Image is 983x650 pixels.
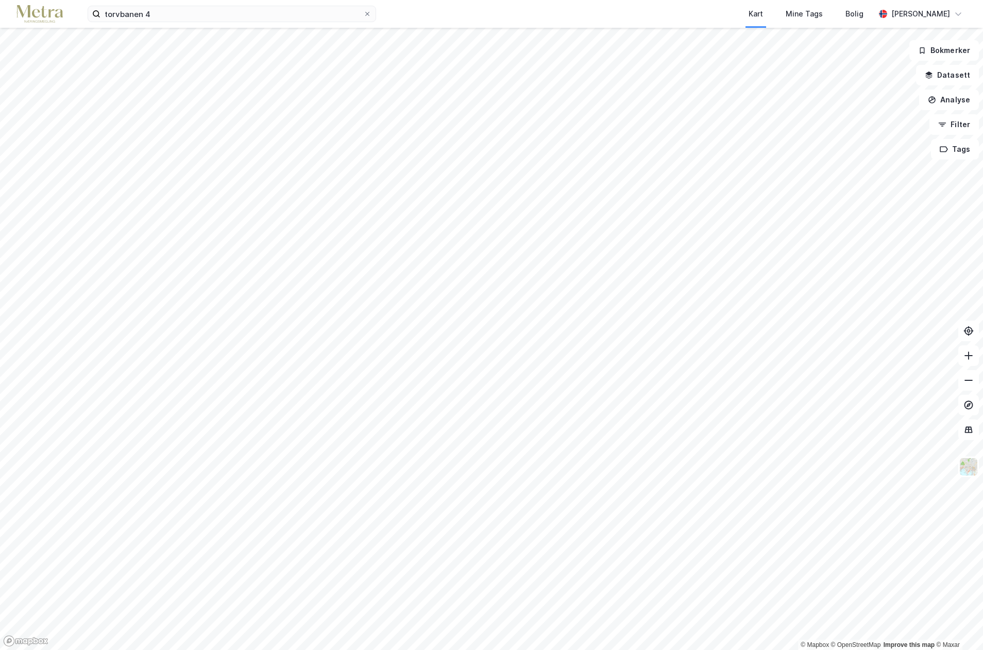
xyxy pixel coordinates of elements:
[801,641,829,648] a: Mapbox
[931,601,983,650] iframe: Chat Widget
[891,8,950,20] div: [PERSON_NAME]
[919,90,979,110] button: Analyse
[3,635,48,647] a: Mapbox homepage
[931,601,983,650] div: Kontrollprogram for chat
[100,6,363,22] input: Søk på adresse, matrikkel, gårdeiere, leietakere eller personer
[884,641,935,648] a: Improve this map
[909,40,979,61] button: Bokmerker
[931,139,979,160] button: Tags
[16,5,63,23] img: metra-logo.256734c3b2bbffee19d4.png
[959,457,978,477] img: Z
[786,8,823,20] div: Mine Tags
[749,8,763,20] div: Kart
[831,641,881,648] a: OpenStreetMap
[916,65,979,85] button: Datasett
[845,8,863,20] div: Bolig
[929,114,979,135] button: Filter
